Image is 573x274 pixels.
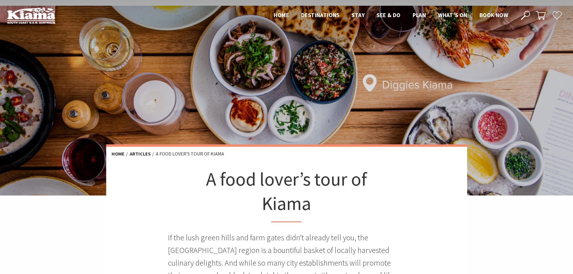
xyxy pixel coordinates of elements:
span: Book now [479,11,508,19]
nav: Main Menu [268,11,514,20]
li: A food lover’s tour of Kiama [156,150,224,158]
a: Home [112,151,125,157]
span: See & Do [377,11,400,19]
span: Plan [413,11,426,19]
span: Stay [352,11,365,19]
span: What’s On [438,11,467,19]
span: Home [274,11,289,19]
a: Articles [130,151,151,157]
img: Kiama Logo [7,7,55,24]
h1: A food lover’s tour of Kiama [198,167,376,222]
span: Destinations [301,11,340,19]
